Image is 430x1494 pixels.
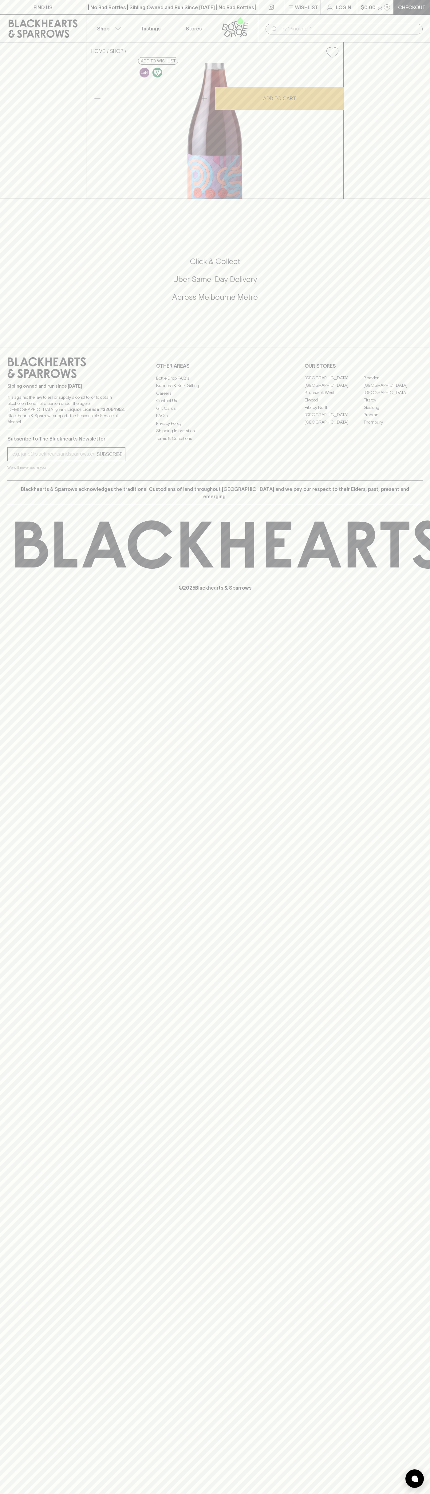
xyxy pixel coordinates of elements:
[295,4,318,11] p: Wishlist
[86,15,129,42] button: Shop
[305,404,364,411] a: Fitzroy North
[305,419,364,426] a: [GEOGRAPHIC_DATA]
[152,68,162,77] img: Vegan
[156,427,274,435] a: Shipping Information
[364,419,423,426] a: Thornbury
[324,45,341,61] button: Add to wishlist
[91,48,105,54] a: HOME
[156,389,274,397] a: Careers
[7,292,423,302] h5: Across Melbourne Metro
[7,394,125,425] p: It is against the law to sell or supply alcohol to, or to obtain alcohol on behalf of a person un...
[305,362,423,370] p: OUR STORES
[361,4,376,11] p: $0.00
[156,412,274,420] a: FAQ's
[305,389,364,397] a: Brunswick West
[172,15,215,42] a: Stores
[280,24,418,34] input: Try "Pinot noir"
[364,374,423,382] a: Braddon
[305,411,364,419] a: [GEOGRAPHIC_DATA]
[364,411,423,419] a: Prahran
[156,397,274,405] a: Contact Us
[141,25,160,32] p: Tastings
[34,4,53,11] p: FIND US
[156,382,274,389] a: Business & Bulk Gifting
[12,449,94,459] input: e.g. jane@blackheartsandsparrows.com.au
[305,382,364,389] a: [GEOGRAPHIC_DATA]
[156,420,274,427] a: Privacy Policy
[7,464,125,471] p: We will never spam you
[364,404,423,411] a: Geelong
[364,397,423,404] a: Fitzroy
[7,435,125,442] p: Subscribe to The Blackhearts Newsletter
[156,374,274,382] a: Bottle Drop FAQ's
[305,374,364,382] a: [GEOGRAPHIC_DATA]
[156,405,274,412] a: Gift Cards
[97,450,123,458] p: SUBSCRIBE
[7,256,423,267] h5: Click & Collect
[336,4,351,11] p: Login
[110,48,123,54] a: SHOP
[140,68,149,77] img: Lo-Fi
[12,485,418,500] p: Blackhearts & Sparrows acknowledges the traditional Custodians of land throughout [GEOGRAPHIC_DAT...
[305,397,364,404] a: Elwood
[151,66,164,79] a: Made without the use of any animal products.
[412,1476,418,1482] img: bubble-icon
[94,448,125,461] button: SUBSCRIBE
[67,407,124,412] strong: Liquor License #32064953
[215,87,344,110] button: ADD TO CART
[386,6,388,9] p: 0
[364,382,423,389] a: [GEOGRAPHIC_DATA]
[186,25,202,32] p: Stores
[97,25,109,32] p: Shop
[263,95,296,102] p: ADD TO CART
[156,362,274,370] p: OTHER AREAS
[156,435,274,442] a: Terms & Conditions
[364,389,423,397] a: [GEOGRAPHIC_DATA]
[7,232,423,335] div: Call to action block
[129,15,172,42] a: Tastings
[398,4,426,11] p: Checkout
[86,63,343,199] img: 40748.png
[138,66,151,79] a: Some may call it natural, others minimum intervention, either way, it’s hands off & maybe even a ...
[138,57,178,65] button: Add to wishlist
[7,274,423,284] h5: Uber Same-Day Delivery
[7,383,125,389] p: Sibling owned and run since [DATE]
